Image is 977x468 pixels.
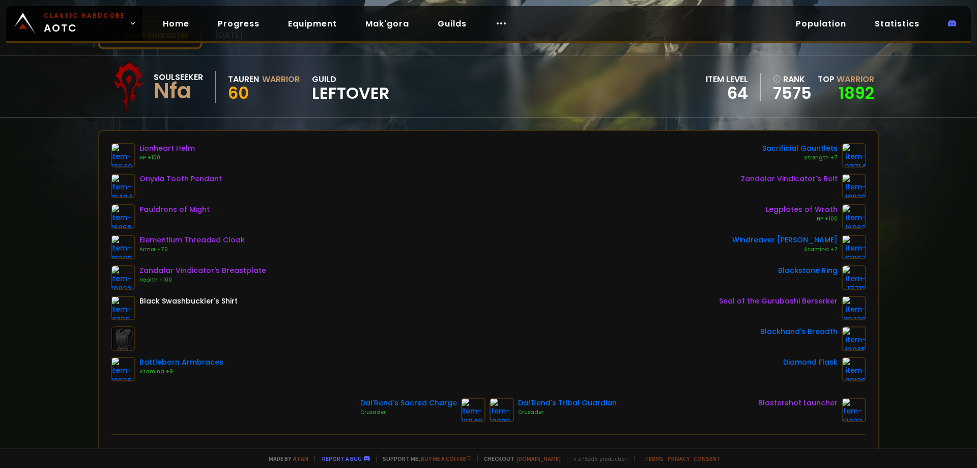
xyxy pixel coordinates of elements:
img: item-17713 [842,265,866,290]
div: Blackhand's Breadth [760,326,838,337]
div: Strength +7 [762,154,838,162]
div: Health [123,447,150,460]
div: Zandalar Vindicator's Belt [741,174,838,184]
img: item-16962 [842,204,866,229]
span: AOTC [44,11,125,36]
div: Dal'Rend's Sacred Charge [360,398,457,408]
a: [DOMAIN_NAME] [516,455,561,462]
div: Blackstone Ring [778,265,838,276]
img: item-19386 [111,235,135,259]
span: v. d752d5 - production [567,455,628,462]
div: Seal of the Gurubashi Berserker [719,296,838,307]
img: item-13965 [842,326,866,351]
img: item-12940 [461,398,485,422]
div: Diamond Flask [783,357,838,368]
div: item level [706,73,748,86]
span: Warrior [837,73,874,85]
div: Zandalar Vindicator's Breastplate [139,265,266,276]
div: Stamina +9 [139,368,223,376]
img: item-12936 [111,357,135,381]
div: Pauldrons of Might [139,204,210,215]
div: Dal'Rend's Tribal Guardian [518,398,617,408]
small: Classic Hardcore [44,11,125,20]
div: Windreaver [PERSON_NAME] [732,235,838,245]
a: Statistics [867,13,928,34]
div: Battleborn Armbraces [139,357,223,368]
div: guild [312,73,389,101]
div: Health +100 [139,276,266,284]
a: Equipment [280,13,345,34]
div: Sacrificial Gauntlets [762,143,838,154]
img: item-18404 [111,174,135,198]
div: 4653 [833,447,854,460]
img: item-13967 [842,235,866,259]
a: Privacy [668,455,689,462]
img: item-16868 [111,204,135,229]
img: item-12640 [111,143,135,168]
span: Made by [263,455,308,462]
a: Classic HardcoreAOTC [6,6,142,41]
div: Nfa [154,84,203,99]
img: item-22722 [842,296,866,320]
span: 60 [228,81,249,104]
div: Crusader [360,408,457,417]
span: Checkout [477,455,561,462]
div: 258 [461,447,476,460]
img: item-20130 [842,357,866,381]
div: Attack Power [501,447,556,460]
a: Report a bug [322,455,362,462]
a: Home [155,13,197,34]
div: Tauren [228,73,259,86]
div: Elementium Threaded Cloak [139,235,245,245]
span: LEFTOVER [312,86,389,101]
a: a fan [293,455,308,462]
img: item-19823 [842,174,866,198]
div: Black Swashbuckler's Shirt [139,296,238,307]
div: Onyxia Tooth Pendant [139,174,222,184]
a: Population [788,13,854,34]
div: Legplates of Wrath [766,204,838,215]
img: item-22714 [842,143,866,168]
img: item-12939 [490,398,514,422]
a: Consent [694,455,721,462]
div: 4608 [267,447,288,460]
div: rank [773,73,812,86]
a: 7575 [773,86,812,101]
span: Support me, [376,455,471,462]
div: Soulseeker [154,71,203,84]
div: HP +100 [139,154,195,162]
div: Stamina +7 [732,245,838,254]
div: Armor +70 [139,245,245,254]
a: Buy me a coffee [421,455,471,462]
img: item-17072 [842,398,866,422]
div: Stamina [312,447,347,460]
a: Terms [645,455,664,462]
div: Warrior [262,73,300,86]
div: Lionheart Helm [139,143,195,154]
a: Mak'gora [357,13,417,34]
div: Blastershot Launcher [758,398,838,408]
div: Top [818,73,874,86]
img: item-19822 [111,265,135,290]
div: Armor [689,447,715,460]
a: Guilds [429,13,475,34]
a: 1892 [839,81,874,104]
div: 780 [650,447,665,460]
div: 64 [706,86,748,101]
a: Progress [210,13,268,34]
img: item-4336 [111,296,135,320]
div: HP +100 [766,215,838,223]
div: Crusader [518,408,617,417]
